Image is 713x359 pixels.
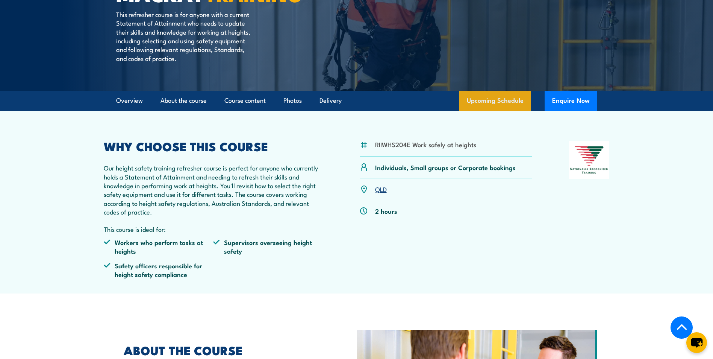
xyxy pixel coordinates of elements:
[104,163,323,216] p: Our height safety training refresher course is perfect for anyone who currently holds a Statement...
[224,91,266,111] a: Course content
[569,141,610,179] img: Nationally Recognised Training logo.
[375,163,516,172] p: Individuals, Small groups or Corporate bookings
[375,184,387,193] a: QLD
[375,207,397,215] p: 2 hours
[213,238,323,256] li: Supervisors overseeing height safety
[104,261,213,279] li: Safety officers responsible for height safety compliance
[104,225,323,233] p: This course is ideal for:
[459,91,531,111] a: Upcoming Schedule
[375,140,476,149] li: RIIWHS204E Work safely at heights
[116,91,143,111] a: Overview
[283,91,302,111] a: Photos
[104,141,323,151] h2: WHY CHOOSE THIS COURSE
[104,238,213,256] li: Workers who perform tasks at heights
[160,91,207,111] a: About the course
[124,345,322,355] h2: ABOUT THE COURSE
[116,10,253,62] p: This refresher course is for anyone with a current Statement of Attainment who needs to update th...
[686,332,707,353] button: chat-button
[319,91,342,111] a: Delivery
[545,91,597,111] button: Enquire Now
